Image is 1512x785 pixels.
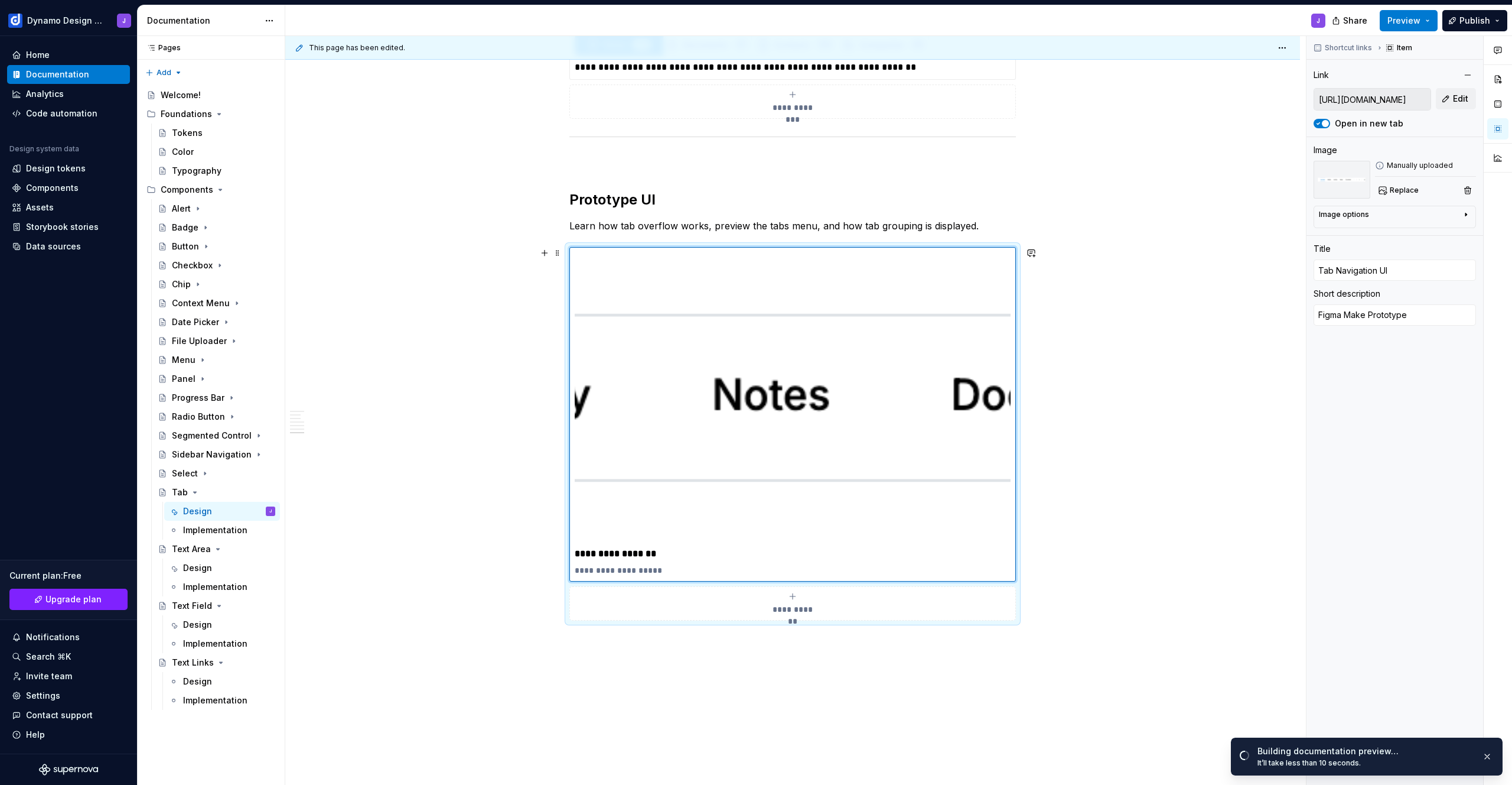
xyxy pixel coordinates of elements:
[142,86,280,710] div: Page tree
[153,218,280,237] a: Badge
[26,49,50,61] div: Home
[1335,118,1403,129] label: Open in new tab
[569,190,1016,209] h2: Prototype UI
[172,411,225,423] div: Radio Button
[142,86,280,105] a: Welcome!
[172,430,252,442] div: Segmented Control
[1314,288,1380,300] div: Short description
[1314,161,1370,199] img: 2bed548e-597c-43d1-9304-5bc97a8f6cf5.svg
[1442,10,1507,31] button: Publish
[142,180,280,199] div: Components
[164,559,280,578] a: Design
[7,237,130,256] a: Data sources
[7,179,130,197] a: Components
[1319,210,1471,224] button: Image options
[153,351,280,369] a: Menu
[7,46,130,64] a: Home
[164,672,280,691] a: Design
[1314,69,1329,81] div: Link
[1390,186,1419,195] span: Replace
[172,354,195,366] div: Menu
[172,657,214,669] div: Text Links
[7,686,130,705] a: Settings
[26,670,72,682] div: Invite team
[1375,182,1424,199] button: Replace
[153,483,280,502] a: Tab
[153,275,280,294] a: Chip
[153,199,280,218] a: Alert
[172,449,252,460] div: Sidebar Navigation
[153,464,280,483] a: Select
[26,729,45,741] div: Help
[172,392,224,404] div: Progress Bar
[1257,745,1472,757] div: Building documentation preview…
[1314,304,1476,326] textarea: Figma Make Prototype
[172,297,230,309] div: Context Menu
[161,184,213,196] div: Components
[1325,43,1372,53] span: Shortcut links
[7,706,130,725] button: Contact support
[164,691,280,710] a: Implementation
[1343,15,1367,27] span: Share
[1314,243,1331,255] div: Title
[7,667,130,686] a: Invite team
[1319,210,1369,219] div: Image options
[1387,15,1420,27] span: Preview
[172,373,195,385] div: Panel
[183,619,212,631] div: Design
[172,468,198,479] div: Select
[142,64,186,81] button: Add
[1317,16,1320,25] div: J
[153,237,280,256] a: Button
[183,562,212,574] div: Design
[153,596,280,615] a: Text Field
[153,388,280,407] a: Progress Bar
[142,43,181,53] div: Pages
[172,203,191,215] div: Alert
[172,486,188,498] div: Tab
[1314,259,1476,281] input: Add title
[164,634,280,653] a: Implementation
[26,631,80,643] div: Notifications
[172,241,199,252] div: Button
[183,505,212,517] div: Design
[2,8,135,33] button: Dynamo Design SystemJ
[27,15,103,27] div: Dynamo Design System
[1310,40,1377,56] button: Shortcut links
[172,259,213,271] div: Checkbox
[153,540,280,559] a: Text Area
[172,127,203,139] div: Tokens
[1459,15,1490,27] span: Publish
[575,252,1011,543] img: 2bed548e-597c-43d1-9304-5bc97a8f6cf5.svg
[153,369,280,388] a: Panel
[164,502,280,521] a: DesignJ
[9,570,128,582] div: Current plan : Free
[1380,10,1438,31] button: Preview
[153,426,280,445] a: Segmented Control
[164,578,280,596] a: Implementation
[153,445,280,464] a: Sidebar Navigation
[172,222,198,233] div: Badge
[172,165,221,177] div: Typography
[172,146,194,158] div: Color
[26,241,81,252] div: Data sources
[9,589,128,610] a: Upgrade plan
[161,89,201,101] div: Welcome!
[39,764,98,776] a: Supernova Logo
[26,182,79,194] div: Components
[26,88,64,100] div: Analytics
[153,407,280,426] a: Radio Button
[26,651,71,663] div: Search ⌘K
[7,104,130,123] a: Code automation
[172,335,227,347] div: File Uploader
[153,653,280,672] a: Text Links
[7,65,130,84] a: Documentation
[26,163,86,174] div: Design tokens
[7,159,130,178] a: Design tokens
[9,144,79,154] div: Design system data
[157,68,171,77] span: Add
[153,142,280,161] a: Color
[26,202,54,213] div: Assets
[183,581,247,593] div: Implementation
[183,638,247,650] div: Implementation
